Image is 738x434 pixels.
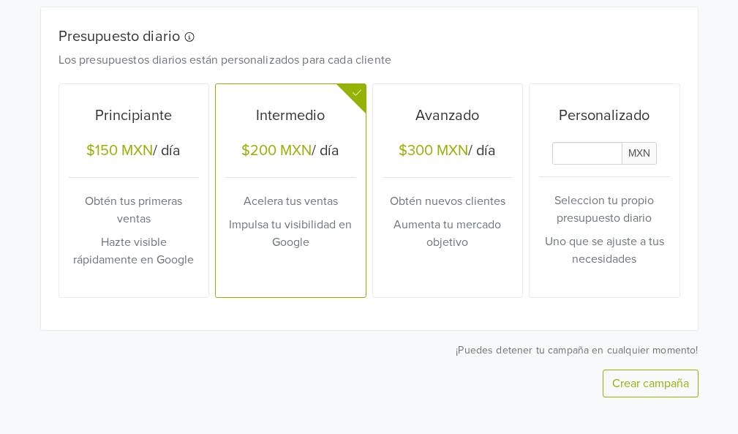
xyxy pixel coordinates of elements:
p: Obtén nuevos clientes [383,192,513,210]
h5: / día [225,142,356,162]
p: Uno que se ajuste a tus necesidades [539,233,670,268]
span: MXN [622,142,657,165]
h5: Avanzado [383,107,513,124]
button: PersonalizadoDaily Custom BudgetMXNSeleccion tu propio presupuesto diarioUno que se ajuste a tus ... [530,84,679,297]
div: $200 MXN [241,142,312,160]
input: Daily Custom Budget [552,142,622,165]
p: Impulsa tu visibilidad en Google [225,216,356,251]
h5: / día [383,142,513,162]
p: ¡Puedes detener tu campaña en cualquier momento! [40,343,699,358]
button: Crear campaña [603,370,699,397]
h5: Principiante [69,107,200,124]
p: Acelera tus ventas [225,192,356,210]
button: Principiante$150 MXN/ díaObtén tus primeras ventasHazte visible rápidamente en Google [59,84,209,297]
p: Aumenta tu mercado objetivo [383,216,513,251]
h5: Personalizado [539,107,670,124]
h5: / día [69,142,200,162]
div: $300 MXN [399,142,468,160]
h5: Presupuesto diario [59,28,658,45]
p: Hazte visible rápidamente en Google [69,233,200,269]
button: Intermedio$200 MXN/ díaAcelera tus ventasImpulsa tu visibilidad en Google [216,84,366,297]
p: Seleccion tu propio presupuesto diario [539,192,670,227]
div: Los presupuestos diarios están personalizados para cada cliente [48,51,669,69]
div: $150 MXN [86,142,153,160]
h5: Intermedio [225,107,356,124]
button: Avanzado$300 MXN/ díaObtén nuevos clientesAumenta tu mercado objetivo [373,84,523,297]
p: Obtén tus primeras ventas [69,192,200,228]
